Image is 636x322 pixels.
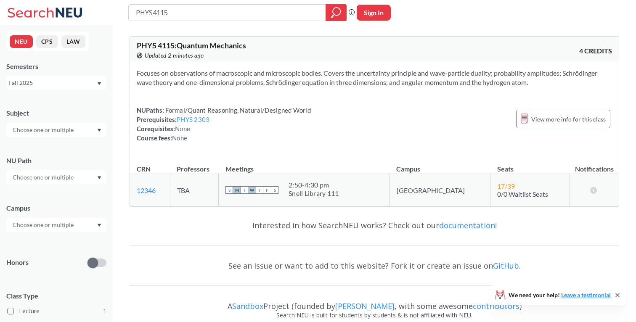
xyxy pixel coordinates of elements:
[357,5,391,21] button: Sign In
[6,76,106,90] div: Fall 2025Dropdown arrow
[225,186,233,194] span: S
[497,182,515,190] span: 17 / 39
[509,292,611,298] span: We need your help!
[256,186,263,194] span: T
[6,218,106,232] div: Dropdown arrow
[175,125,190,132] span: None
[97,176,101,179] svg: Dropdown arrow
[130,253,619,278] div: See an issue or want to add to this website? Fork it or create an issue on .
[103,306,106,316] span: 1
[164,106,311,114] span: Formal/Quant Reasoning, Natural/Designed World
[172,134,187,142] span: None
[490,156,570,174] th: Seats
[248,186,256,194] span: W
[232,301,263,311] a: Sandbox
[130,311,619,320] div: Search NEU is built for students by students & is not affiliated with NEU.
[135,5,320,20] input: Class, professor, course number, "phrase"
[137,106,311,143] div: NUPaths: Prerequisites: Corequisites: Course fees:
[271,186,278,194] span: S
[289,181,339,189] div: 2:50 - 4:30 pm
[6,203,106,213] div: Campus
[493,261,519,271] a: GitHub
[170,156,218,174] th: Professors
[497,190,548,198] span: 0/0 Waitlist Seats
[170,174,218,206] td: TBA
[8,78,96,87] div: Fall 2025
[390,156,490,174] th: Campus
[130,294,619,311] div: A Project (founded by , with some awesome )
[6,291,106,301] span: Class Type
[36,35,58,48] button: CPS
[7,306,106,317] label: Lecture
[130,213,619,238] div: Interested in how SearchNEU works? Check out our
[97,224,101,227] svg: Dropdown arrow
[8,125,79,135] input: Choose one or multiple
[137,186,156,194] a: 12346
[10,35,33,48] button: NEU
[8,220,79,230] input: Choose one or multiple
[137,69,612,87] section: Focuses on observations of macroscopic and microscopic bodies. Covers the uncertainty principle a...
[579,46,612,55] span: 4 CREDITS
[241,186,248,194] span: T
[390,174,490,206] td: [GEOGRAPHIC_DATA]
[326,4,347,21] div: magnifying glass
[531,114,606,124] span: View more info for this class
[219,156,390,174] th: Meetings
[439,220,497,230] a: documentation!
[263,186,271,194] span: F
[335,301,395,311] a: [PERSON_NAME]
[177,116,209,123] a: PHYS 2303
[145,51,204,60] span: Updated 2 minutes ago
[97,129,101,132] svg: Dropdown arrow
[137,41,246,50] span: PHYS 4115 : Quantum Mechanics
[137,164,151,174] div: CRN
[8,172,79,182] input: Choose one or multiple
[6,156,106,165] div: NU Path
[233,186,241,194] span: M
[6,108,106,118] div: Subject
[6,258,29,267] p: Honors
[473,301,519,311] a: contributors
[6,123,106,137] div: Dropdown arrow
[561,291,611,298] a: Leave a testimonial
[6,170,106,185] div: Dropdown arrow
[97,82,101,85] svg: Dropdown arrow
[289,189,339,198] div: Snell Library 111
[570,156,619,174] th: Notifications
[6,62,106,71] div: Semesters
[61,35,85,48] button: LAW
[331,7,341,18] svg: magnifying glass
